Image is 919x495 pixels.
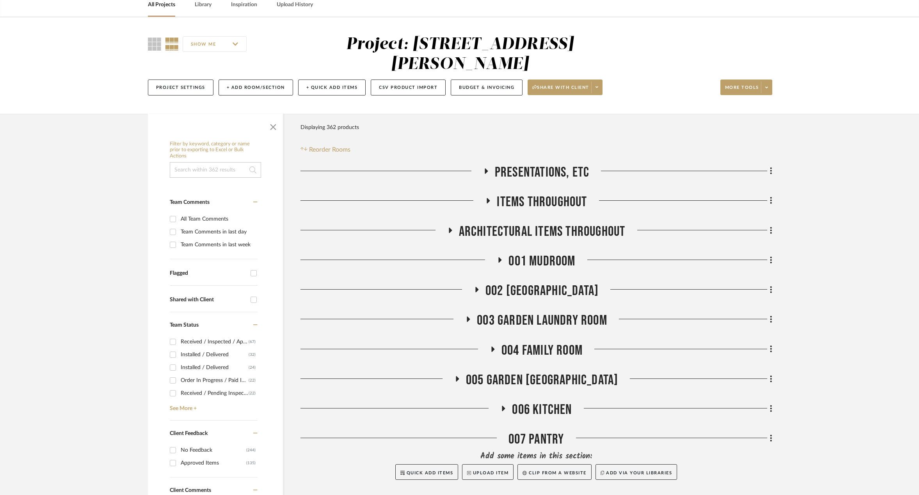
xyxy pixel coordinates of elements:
[181,444,246,456] div: No Feedback
[298,80,366,95] button: + Quick Add Items
[595,464,677,480] button: Add via your libraries
[170,200,210,205] span: Team Comments
[395,464,459,480] button: Quick Add Items
[300,145,351,154] button: Reorder Rooms
[477,312,607,329] span: 003 GARDEN LAUNDRY ROOM
[485,283,599,299] span: 002 [GEOGRAPHIC_DATA]
[181,213,256,225] div: All Team Comments
[346,36,574,72] div: Project: [STREET_ADDRESS][PERSON_NAME]
[170,488,211,493] span: Client Comments
[170,270,247,277] div: Flagged
[265,118,281,133] button: Close
[219,80,293,95] button: + Add Room/Section
[501,342,583,359] span: 004 FAMILY ROOM
[495,164,590,181] span: Presentations, ETC
[512,401,572,418] span: 006 KITCHEN
[249,336,256,348] div: (67)
[170,431,208,436] span: Client Feedback
[300,451,772,462] div: Add some items in this section:
[249,374,256,387] div: (22)
[462,464,514,480] button: Upload Item
[181,457,246,469] div: Approved Items
[451,80,523,95] button: Budget & Invoicing
[371,80,446,95] button: CSV Product Import
[170,141,261,159] h6: Filter by keyword, category or name prior to exporting to Excel or Bulk Actions
[249,361,256,374] div: (24)
[170,322,199,328] span: Team Status
[249,348,256,361] div: (32)
[181,226,256,238] div: Team Comments in last day
[309,145,350,154] span: Reorder Rooms
[148,80,213,95] button: Project Settings
[407,471,453,475] span: Quick Add Items
[497,194,587,210] span: Items Throughout
[168,400,258,412] a: See More +
[249,387,256,400] div: (22)
[466,372,619,389] span: 005 GARDEN [GEOGRAPHIC_DATA]
[725,85,759,96] span: More tools
[181,348,249,361] div: Installed / Delivered
[508,253,575,270] span: 001 MUDROOM
[459,223,626,240] span: Architectural Items Throughout
[532,85,589,96] span: Share with client
[517,464,591,480] button: Clip from a website
[246,457,256,469] div: (135)
[170,297,247,303] div: Shared with Client
[720,80,772,95] button: More tools
[246,444,256,456] div: (244)
[181,361,249,374] div: Installed / Delivered
[528,80,603,95] button: Share with client
[181,336,249,348] div: Received / Inspected / Approved
[181,387,249,400] div: Received / Pending Inspection
[181,374,249,387] div: Order In Progress / Paid In Full w/ Freight, No Balance due
[181,239,256,251] div: Team Comments in last week
[170,162,261,178] input: Search within 362 results
[300,120,359,135] div: Displaying 362 products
